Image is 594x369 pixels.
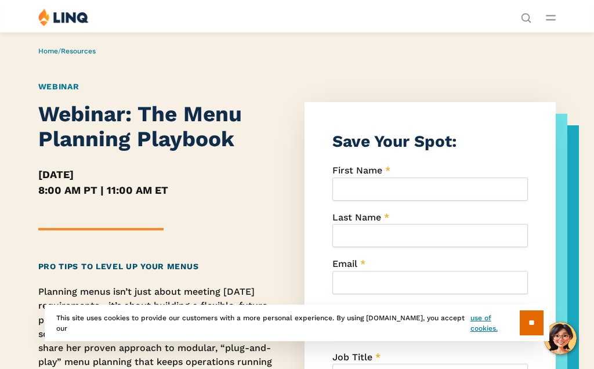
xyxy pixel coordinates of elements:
span: Email [332,258,357,269]
h5: [DATE] [38,167,289,182]
img: LINQ | K‑12 Software [38,8,89,26]
span: Job Title [332,352,372,363]
a: Webinar [38,82,79,91]
a: Home [38,47,58,55]
span: Last Name [332,212,381,223]
div: This site uses cookies to provide our customers with a more personal experience. By using [DOMAIN... [45,305,549,341]
button: Hello, have a question? Let’s chat. [544,322,577,354]
a: Resources [61,47,96,55]
button: Open Main Menu [546,11,556,24]
h1: Webinar: The Menu Planning Playbook [38,102,289,151]
strong: Save Your Spot: [332,132,457,151]
nav: Utility Navigation [521,8,531,22]
a: use of cookies. [470,313,520,334]
h5: 8:00 AM PT | 11:00 AM ET [38,182,289,198]
span: First Name [332,165,382,176]
h2: Pro Tips to Level Up Your Menus [38,261,289,273]
button: Open Search Bar [521,12,531,22]
span: / [38,47,96,55]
